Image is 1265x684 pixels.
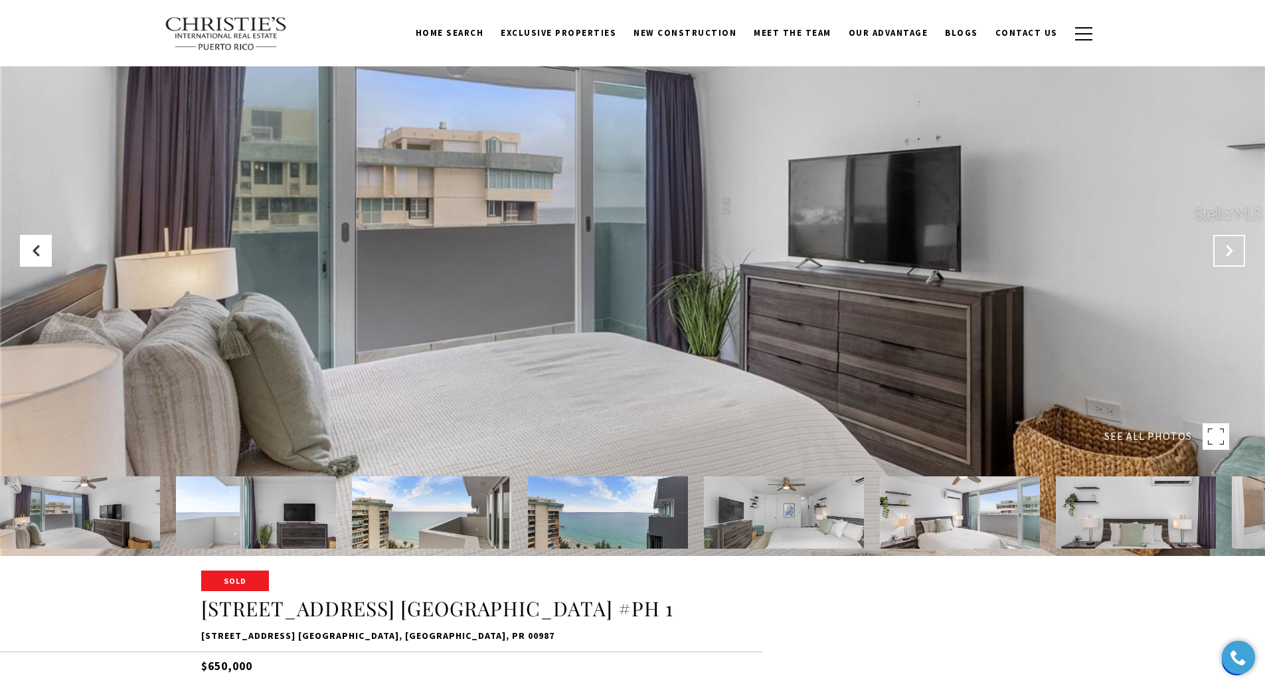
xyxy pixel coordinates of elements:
a: Blogs [936,21,987,46]
img: 4123 AVE. ISLA VERDE #PH 1 [528,476,688,549]
img: 4123 AVE. ISLA VERDE #PH 1 [1056,476,1216,549]
h5: $650,000 [201,651,1064,675]
img: 4123 AVE. ISLA VERDE #PH 1 [352,476,512,549]
a: Home Search [407,21,493,46]
img: 4123 AVE. ISLA VERDE #PH 1 [880,476,1040,549]
span: Exclusive Properties [501,27,616,38]
span: Blogs [945,27,978,38]
h1: [STREET_ADDRESS] [GEOGRAPHIC_DATA] #PH 1 [201,596,1064,622]
img: 4123 AVE. ISLA VERDE #PH 1 [704,476,864,549]
a: Our Advantage [840,21,937,46]
img: Christie's International Real Estate text transparent background [165,17,288,51]
button: button [1066,15,1101,53]
a: New Construction [625,21,745,46]
span: Our Advantage [849,27,928,38]
a: Meet the Team [745,21,840,46]
button: Next Slide [1213,235,1245,267]
a: Exclusive Properties [492,21,625,46]
span: New Construction [633,27,736,38]
p: [STREET_ADDRESS] [GEOGRAPHIC_DATA], [GEOGRAPHIC_DATA], PR 00987 [201,628,1064,644]
span: Contact Us [995,27,1058,38]
img: 4123 AVE. ISLA VERDE #PH 1 [176,476,336,549]
span: SEE ALL PHOTOS [1104,428,1192,445]
button: Previous Slide [20,235,52,267]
